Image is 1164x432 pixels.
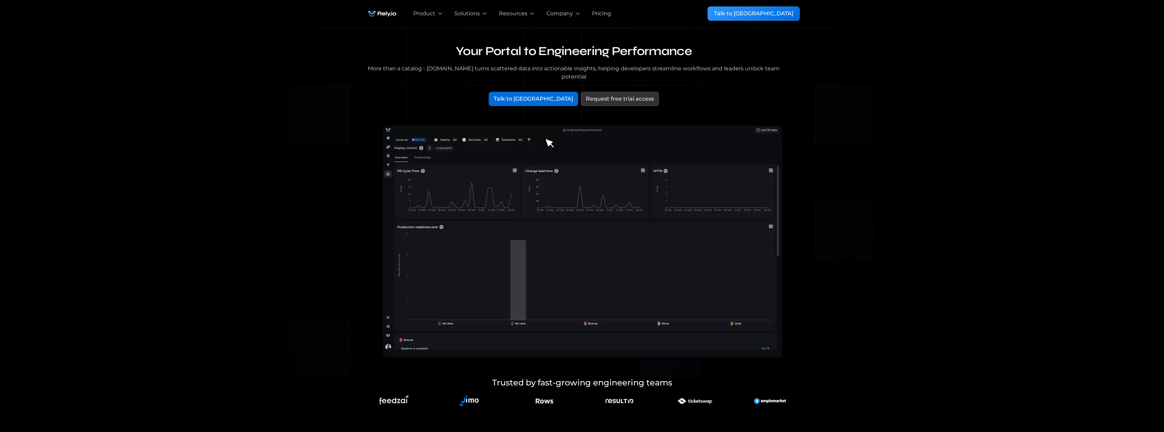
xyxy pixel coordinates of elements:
[499,10,527,18] div: Resources
[413,10,435,18] div: Product
[456,392,482,411] img: An illustration of an explorer using binoculars
[592,10,611,18] a: Pricing
[708,6,800,21] a: Talk to [GEOGRAPHIC_DATA]
[489,92,578,106] a: Talk to [GEOGRAPHIC_DATA]
[365,65,783,81] div: More than a catalog - [DOMAIN_NAME] turns scattered data into actionable insights, helping develo...
[546,10,573,18] div: Company
[433,377,732,389] h5: Trusted by fast-growing engineering teams
[581,92,659,106] a: Request free trial access
[494,95,573,103] div: Talk to [GEOGRAPHIC_DATA]
[586,95,654,103] div: Request free trial access
[1119,387,1154,422] iframe: Chatbot
[379,395,409,407] img: An illustration of an explorer using binoculars
[754,392,786,411] img: An illustration of an explorer using binoculars
[365,7,400,20] img: Rely.io logo
[365,7,400,20] a: home
[605,392,634,411] img: An illustration of an explorer using binoculars
[454,10,480,18] div: Solutions
[714,10,793,18] div: Talk to [GEOGRAPHIC_DATA]
[669,392,720,411] img: An illustration of an explorer using binoculars
[365,44,783,59] h1: Your Portal to Engineering Performance
[535,392,554,411] img: An illustration of an explorer using binoculars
